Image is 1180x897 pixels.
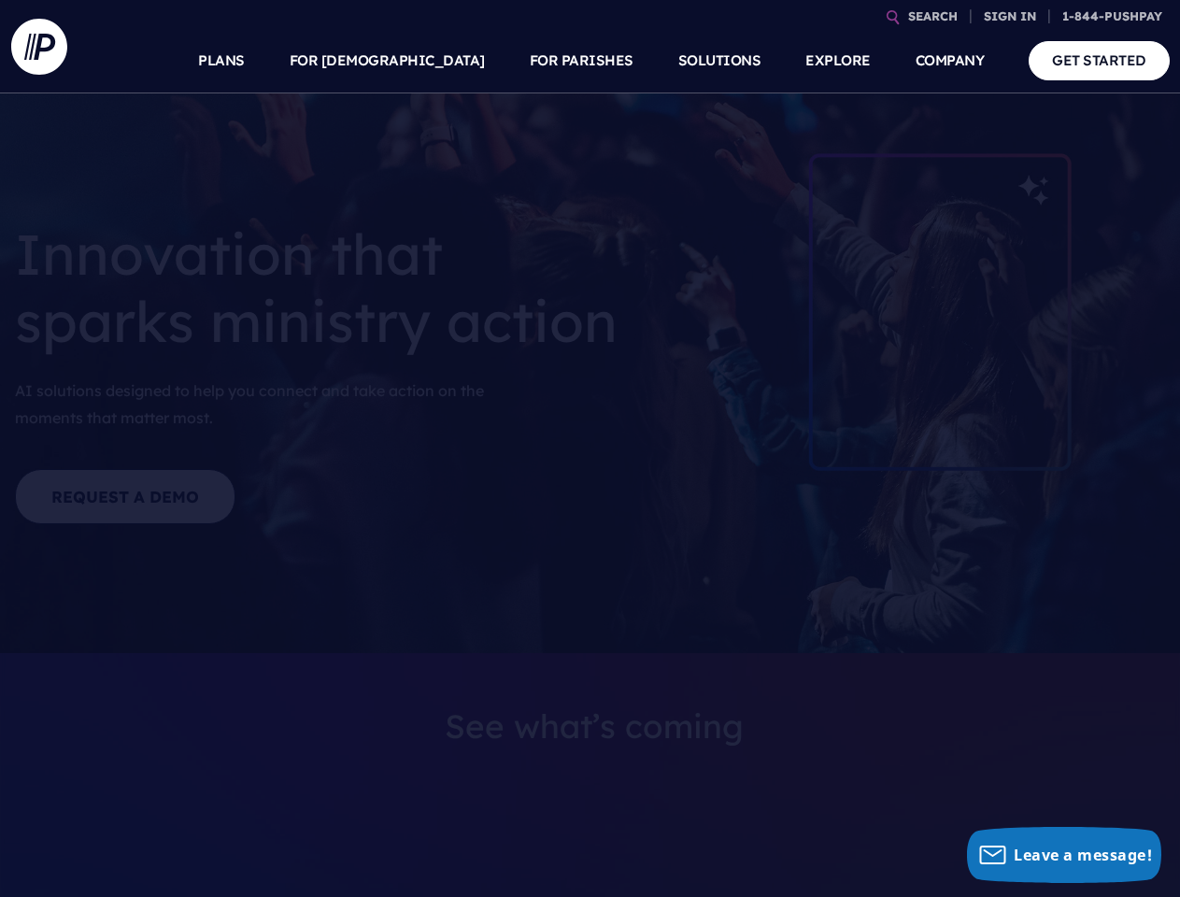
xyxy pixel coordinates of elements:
a: PLANS [198,28,245,93]
a: EXPLORE [805,28,871,93]
a: FOR [DEMOGRAPHIC_DATA] [290,28,485,93]
button: Leave a message! [967,827,1161,883]
a: FOR PARISHES [530,28,633,93]
a: COMPANY [916,28,985,93]
a: SOLUTIONS [678,28,761,93]
a: GET STARTED [1029,41,1170,79]
span: Leave a message! [1014,845,1152,865]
